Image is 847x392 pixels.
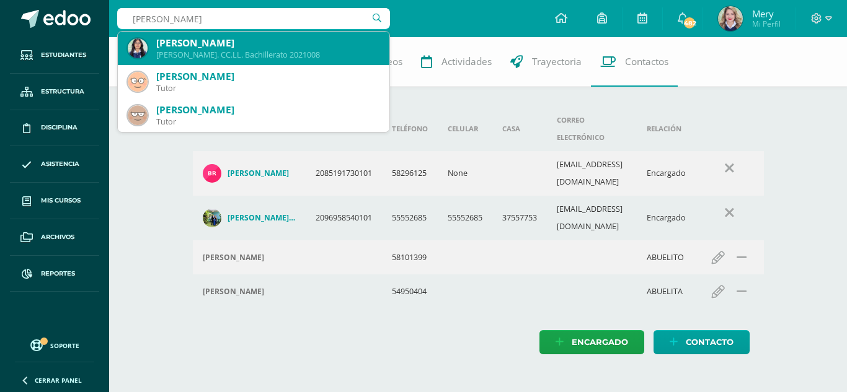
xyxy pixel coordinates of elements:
[591,37,678,87] a: Contactos
[203,209,221,227] img: b7e9da92d7d3c14a0ad077b522446fc2.png
[10,183,99,219] a: Mis cursos
[228,168,289,178] h4: [PERSON_NAME]
[203,164,296,183] a: [PERSON_NAME]
[438,107,492,151] th: Celular
[41,232,74,242] span: Archivos
[35,376,82,385] span: Cerrar panel
[412,37,501,87] a: Actividades
[637,240,696,274] td: ABUELITO
[441,55,492,68] span: Actividades
[532,55,582,68] span: Trayectoria
[492,107,547,151] th: Casa
[382,107,438,151] th: Teléfono
[128,105,148,125] img: 789ecdfeeba72a503e293facd7a19eaa.png
[683,16,696,30] span: 482
[10,110,99,147] a: Disciplina
[156,37,379,50] div: [PERSON_NAME]
[156,116,379,127] div: Tutor
[128,72,148,92] img: 17dce15096cdfb37cf2fd9875114798b.png
[382,151,438,196] td: 58296125
[228,213,296,223] h4: [PERSON_NAME] [PERSON_NAME]
[203,287,296,297] div: VERONICA LISETTE CIFUENTES DE ARREOLA
[203,253,264,263] h4: [PERSON_NAME]
[128,38,148,58] img: a6e27f08613749b91fc06dce92582254.png
[41,196,81,206] span: Mis cursos
[203,253,296,263] div: fernando alberto arreola hernandez
[306,196,382,240] td: 2096958540101
[41,87,84,97] span: Estructura
[686,331,734,354] span: Contacto
[382,196,438,240] td: 55552685
[718,6,743,31] img: c3ba4bc82f539d18ce1ea45118c47ae0.png
[752,7,781,20] span: Mery
[41,269,75,279] span: Reportes
[10,37,99,74] a: Estudiantes
[637,274,696,308] td: ABUELITA
[10,146,99,183] a: Asistencia
[572,331,628,354] span: Encargado
[539,330,644,354] a: Encargado
[156,50,379,60] div: [PERSON_NAME]. CC.LL. Bachillerato 2021008
[41,159,79,169] span: Asistencia
[10,219,99,256] a: Archivos
[625,55,668,68] span: Contactos
[752,19,781,29] span: Mi Perfil
[637,196,696,240] td: Encargado
[382,240,438,274] td: 58101399
[637,107,696,151] th: Relación
[50,341,79,350] span: Soporte
[10,74,99,110] a: Estructura
[438,196,492,240] td: 55552685
[10,256,99,292] a: Reportes
[492,196,547,240] td: 37557753
[306,151,382,196] td: 2085191730101
[382,274,438,308] td: 54950404
[438,151,492,196] td: None
[203,209,296,227] a: [PERSON_NAME] [PERSON_NAME]
[203,287,264,297] h4: [PERSON_NAME]
[156,70,379,83] div: [PERSON_NAME]
[637,151,696,196] td: Encargado
[15,336,94,353] a: Soporte
[41,123,78,133] span: Disciplina
[547,107,637,151] th: Correo electrónico
[547,151,637,196] td: [EMAIL_ADDRESS][DOMAIN_NAME]
[156,83,379,94] div: Tutor
[156,103,379,116] div: [PERSON_NAME]
[547,196,637,240] td: [EMAIL_ADDRESS][DOMAIN_NAME]
[41,50,86,60] span: Estudiantes
[501,37,591,87] a: Trayectoria
[654,330,750,354] a: Contacto
[203,164,221,183] img: f8dabd2205237554507659dad5c5f169.png
[117,8,390,29] input: Busca un usuario...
